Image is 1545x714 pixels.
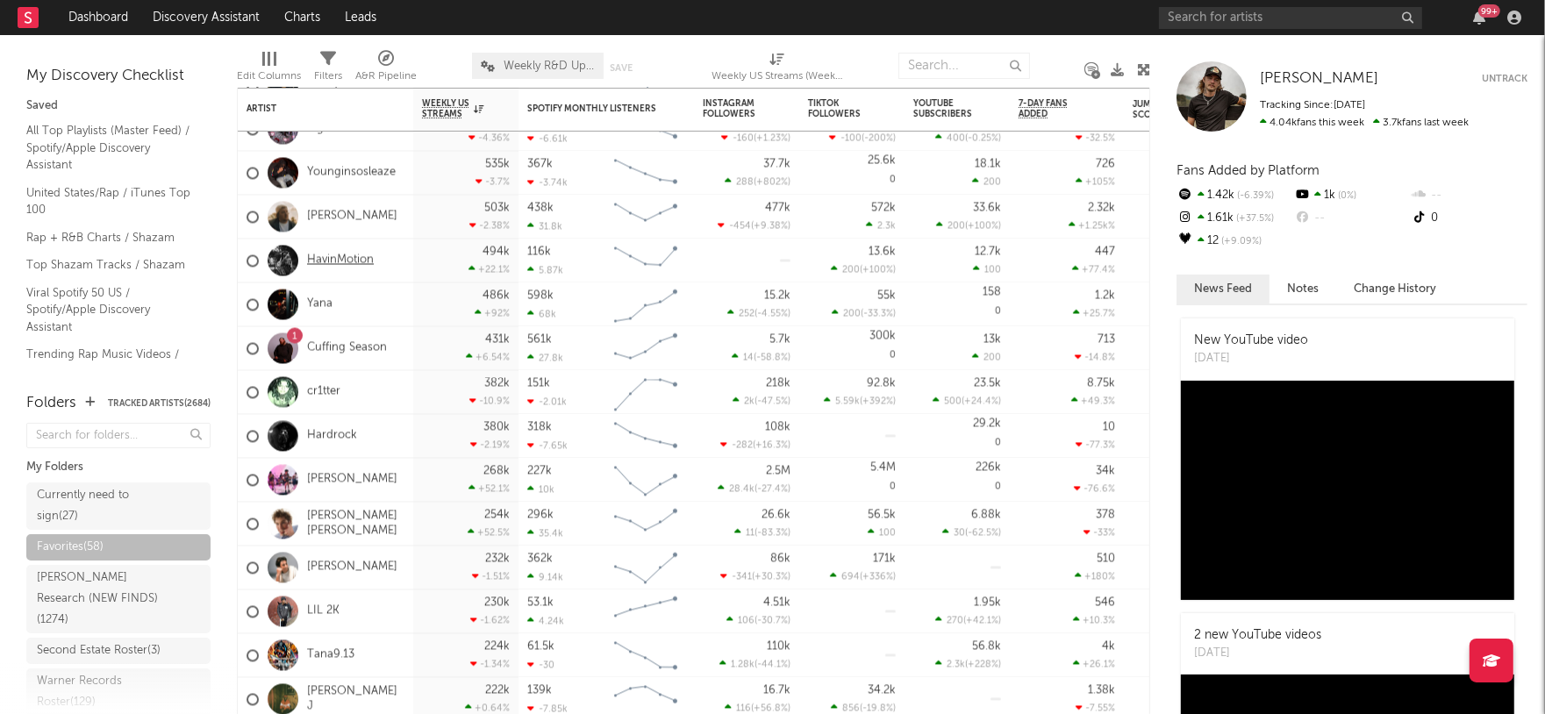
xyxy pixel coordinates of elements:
span: 400 [947,134,965,144]
div: 139k [527,684,552,696]
div: 447 [1095,246,1115,257]
div: [DATE] [1194,350,1308,368]
svg: Chart title [606,458,685,502]
div: 5.87k [527,264,563,275]
div: ( ) [733,396,790,407]
span: +42.1 % [966,617,998,626]
span: 200 [843,310,861,319]
a: [PERSON_NAME] J [307,684,404,714]
div: -2.38 % [469,220,510,232]
div: 0 [913,283,1001,326]
span: 200 [842,266,860,275]
div: 503k [484,202,510,213]
div: 9.14k [527,571,563,582]
span: 100 [984,266,1001,275]
div: 68k [527,308,556,319]
div: 92.8k [867,377,896,389]
div: 18.1k [975,158,1001,169]
svg: Chart title [606,239,685,282]
div: 171k [873,553,896,564]
div: ( ) [942,527,1001,539]
div: Warner Records Roster ( 129 ) [37,671,161,713]
span: 288 [736,178,754,188]
div: +6.54 % [466,352,510,363]
div: 431k [485,333,510,345]
svg: Chart title [606,633,685,677]
div: 55k [877,289,896,301]
span: Weekly R&D Updates [504,61,595,72]
div: +105 % [1076,176,1115,188]
div: 1.95k [974,596,1001,608]
span: +1.23 % [756,134,788,144]
span: +228 % [968,660,998,670]
span: 2k [744,397,755,407]
div: +26.1 % [1073,659,1115,670]
div: 34k [1096,465,1115,476]
input: Search for folders... [26,423,211,448]
div: 230k [484,596,510,608]
a: LIL 2K [307,604,340,619]
div: Weekly US Streams (Weekly US Streams) [712,44,843,95]
span: +336 % [862,573,893,582]
div: 84.9 [1133,645,1203,666]
div: 4.51k [763,596,790,608]
div: 23.5k [974,377,1001,389]
a: Favorites(58) [26,534,211,560]
div: 4k [1102,640,1115,652]
span: -33.3 % [863,310,893,319]
span: -4.55 % [757,310,788,319]
div: 254k [484,509,510,520]
div: 0 [808,327,896,370]
div: 10 [1103,421,1115,432]
div: 86k [770,553,790,564]
div: ( ) [720,571,790,582]
span: 106 [738,617,755,626]
span: 0 % [1335,191,1356,201]
div: 80.2 [1133,382,1203,403]
a: United States/Rap / iTunes Top 100 [26,183,193,219]
div: [PERSON_NAME] Research (NEW FINDS) ( 1274 ) [37,568,161,631]
span: 28.4k [729,485,755,495]
button: 99+ [1473,11,1485,25]
span: 2.3k [877,222,896,232]
span: 500 [944,397,962,407]
span: -341 [732,573,752,582]
div: ( ) [831,264,896,275]
div: 318k [527,421,552,432]
span: 200 [948,222,965,232]
span: -27.4 % [757,485,788,495]
span: -83.3 % [757,529,788,539]
div: 78.1 [1133,162,1203,183]
div: 227k [527,465,552,476]
div: Weekly US Streams (Weekly US Streams) [712,66,843,87]
a: [PERSON_NAME] [307,473,397,488]
div: ( ) [935,615,1001,626]
div: 56.5k [868,509,896,520]
svg: Chart title [606,370,685,414]
a: [PERSON_NAME] [307,210,397,225]
div: 296k [527,509,554,520]
div: ( ) [935,659,1001,670]
div: 158 [983,287,1001,298]
div: 26.6k [762,509,790,520]
div: 13k [984,333,1001,345]
span: Weekly US Streams [422,98,469,119]
div: +22.1 % [469,264,510,275]
a: Viral Spotify 50 US / Spotify/Apple Discovery Assistant [26,283,193,337]
div: -1.34 % [470,659,510,670]
a: [PERSON_NAME] [307,560,397,575]
svg: Chart title [606,414,685,458]
div: 25.6k [868,155,896,167]
div: ( ) [832,308,896,319]
div: 99 + [1478,4,1500,18]
a: Top Shazam Tracks / Shazam [26,255,193,275]
div: 510 [1097,553,1115,564]
div: 35.4k [527,527,563,539]
div: 61.5k [527,640,554,652]
div: A&R Pipeline [355,66,417,87]
div: Filters [314,44,342,95]
span: -200 % [864,134,893,144]
div: 268k [483,465,510,476]
div: Edit Columns [237,44,301,95]
span: -454 [729,222,751,232]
